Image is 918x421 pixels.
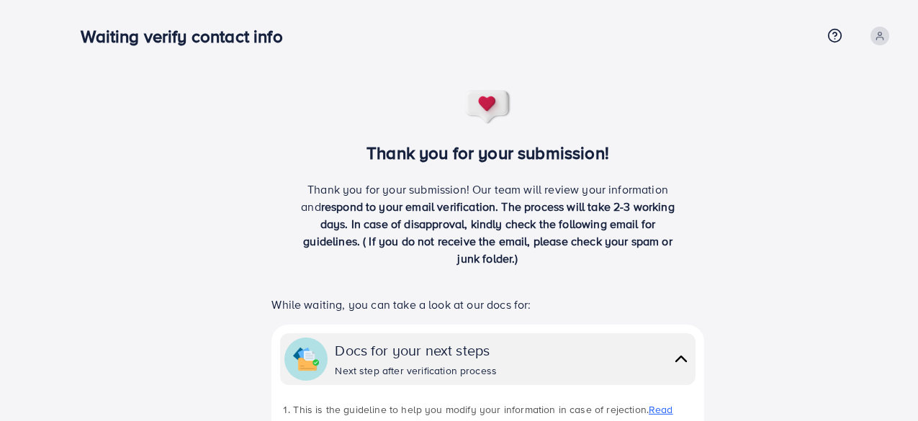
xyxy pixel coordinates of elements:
p: Thank you for your submission! Our team will review your information and [296,181,680,267]
p: While waiting, you can take a look at our docs for: [271,296,703,313]
div: Docs for your next steps [335,340,497,361]
h3: Waiting verify contact info [81,26,294,47]
h3: Thank you for your submission! [248,142,728,163]
img: success [464,89,512,125]
div: Next step after verification process [335,363,497,378]
span: respond to your email verification. The process will take 2-3 working days. In case of disapprova... [303,199,675,266]
img: collapse [293,346,319,372]
img: collapse [671,348,691,369]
